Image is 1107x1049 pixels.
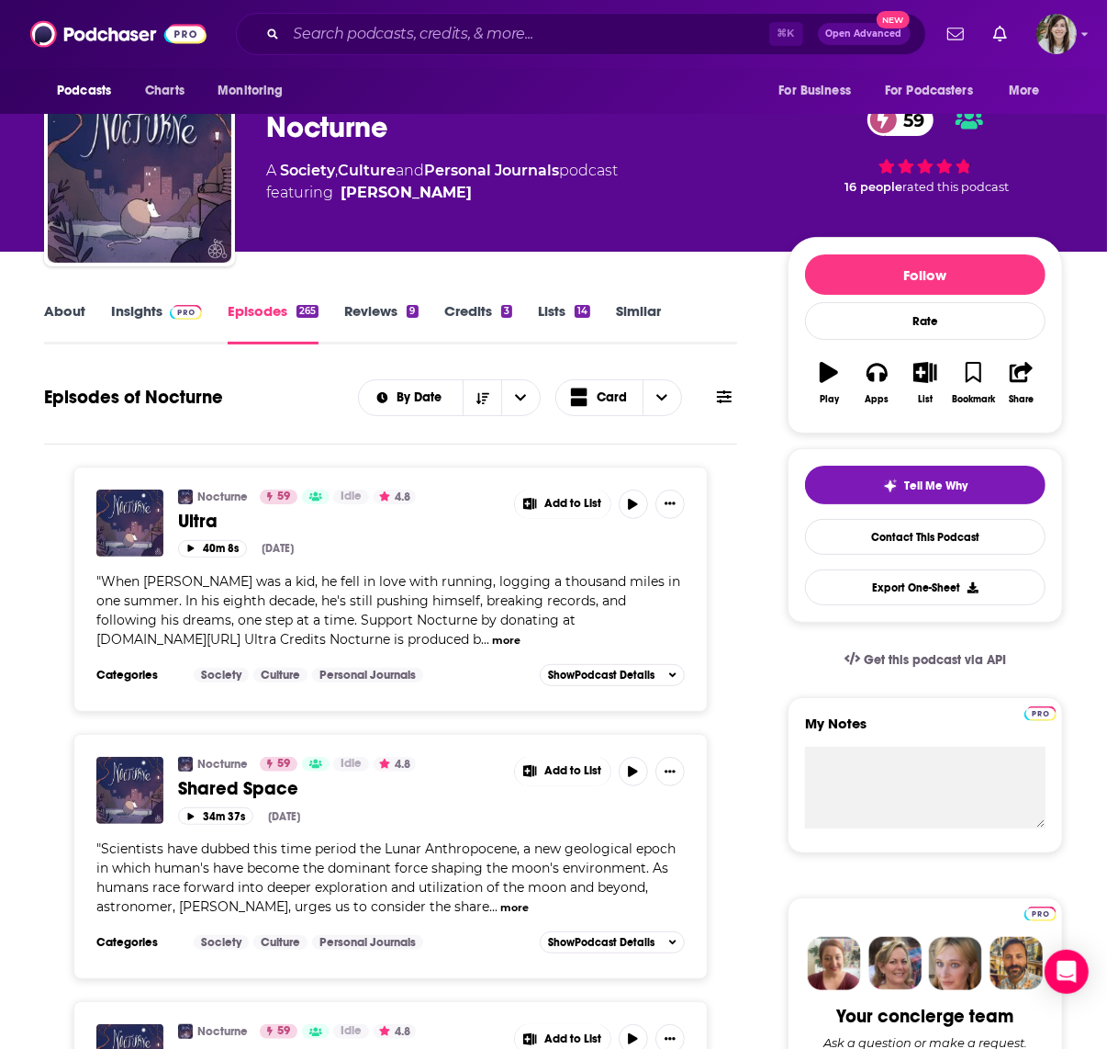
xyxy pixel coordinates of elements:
[260,490,297,504] a: 59
[598,391,628,404] span: Card
[868,937,922,990] img: Barbara Profile
[864,652,1006,668] span: Get this podcast via API
[266,182,618,204] span: featuring
[548,669,654,682] span: Show Podcast Details
[548,936,654,949] span: Show Podcast Details
[905,479,968,493] span: Tell Me Why
[986,18,1014,50] a: Show notifications dropdown
[886,104,934,136] span: 59
[286,19,769,49] input: Search podcasts, credits, & more...
[481,631,489,648] span: ...
[228,302,319,344] a: Episodes265
[178,777,298,800] span: Shared Space
[30,17,207,51] img: Podchaser - Follow, Share and Rate Podcasts
[178,490,193,504] img: Nocturne
[873,73,1000,108] button: open menu
[96,757,163,824] img: Shared Space
[253,935,307,950] a: Culture
[1045,950,1089,994] div: Open Intercom Messenger
[501,305,512,318] div: 3
[844,180,902,194] span: 16 people
[805,519,1045,555] a: Contact This Podcast
[96,935,179,950] h3: Categories
[826,29,902,39] span: Open Advanced
[515,757,610,786] button: Show More Button
[1036,14,1077,54] span: Logged in as devinandrade
[280,162,335,179] a: Society
[805,466,1045,504] button: tell me why sparkleTell Me Why
[96,668,179,682] h3: Categories
[500,900,529,916] button: more
[766,73,874,108] button: open menu
[359,391,463,404] button: open menu
[501,380,540,415] button: open menu
[1024,907,1057,921] img: Podchaser Pro
[170,305,202,320] img: Podchaser Pro
[424,162,559,179] a: Personal Journals
[260,757,297,772] a: 59
[145,78,184,104] span: Charts
[178,757,193,772] img: Nocturne
[901,350,949,416] button: List
[544,497,601,511] span: Add to List
[48,79,231,263] img: Nocturne
[575,305,590,318] div: 14
[277,755,290,773] span: 59
[877,11,910,28] span: New
[197,757,248,772] a: Nocturne
[837,1005,1014,1028] div: Your concierge team
[544,1032,601,1046] span: Add to List
[333,490,369,504] a: Idle
[540,664,685,686] button: ShowPodcast Details
[197,1024,248,1039] a: Nocturne
[205,73,307,108] button: open menu
[820,394,839,405] div: Play
[952,394,995,405] div: Bookmark
[489,898,498,915] span: ...
[44,73,135,108] button: open menu
[902,180,1009,194] span: rated this podcast
[194,935,249,950] a: Society
[805,570,1045,605] button: Export One-Sheet
[96,573,680,648] span: When [PERSON_NAME] was a kid, he fell in love with running, logging a thousand miles in one summe...
[44,302,85,344] a: About
[194,668,249,682] a: Society
[407,305,418,318] div: 9
[949,350,997,416] button: Bookmark
[197,490,248,504] a: Nocturne
[655,490,685,519] button: Show More Button
[515,490,610,519] button: Show More Button
[178,1024,193,1039] img: Nocturne
[998,350,1045,416] button: Share
[268,810,300,823] div: [DATE]
[111,302,202,344] a: InsightsPodchaser Pro
[885,78,973,104] span: For Podcasters
[778,78,851,104] span: For Business
[312,668,423,682] a: Personal Journals
[296,305,319,318] div: 265
[374,757,416,772] button: 4.8
[344,302,418,344] a: Reviews9
[96,840,676,915] span: Scientists have dubbed this time period the Lunar Anthropocene, a new geological epoch in which h...
[867,104,934,136] a: 59
[341,182,472,204] a: Vanessa Lowe
[540,931,685,953] button: ShowPodcast Details
[616,302,661,344] a: Similar
[805,302,1045,340] div: Rate
[178,510,218,533] span: Ultra
[492,633,520,649] button: more
[866,394,889,405] div: Apps
[178,510,501,533] a: Ultra
[396,162,424,179] span: and
[178,807,253,825] button: 34m 37s
[444,302,512,344] a: Credits3
[333,1024,369,1039] a: Idle
[96,490,163,557] img: Ultra
[374,1024,416,1039] button: 4.8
